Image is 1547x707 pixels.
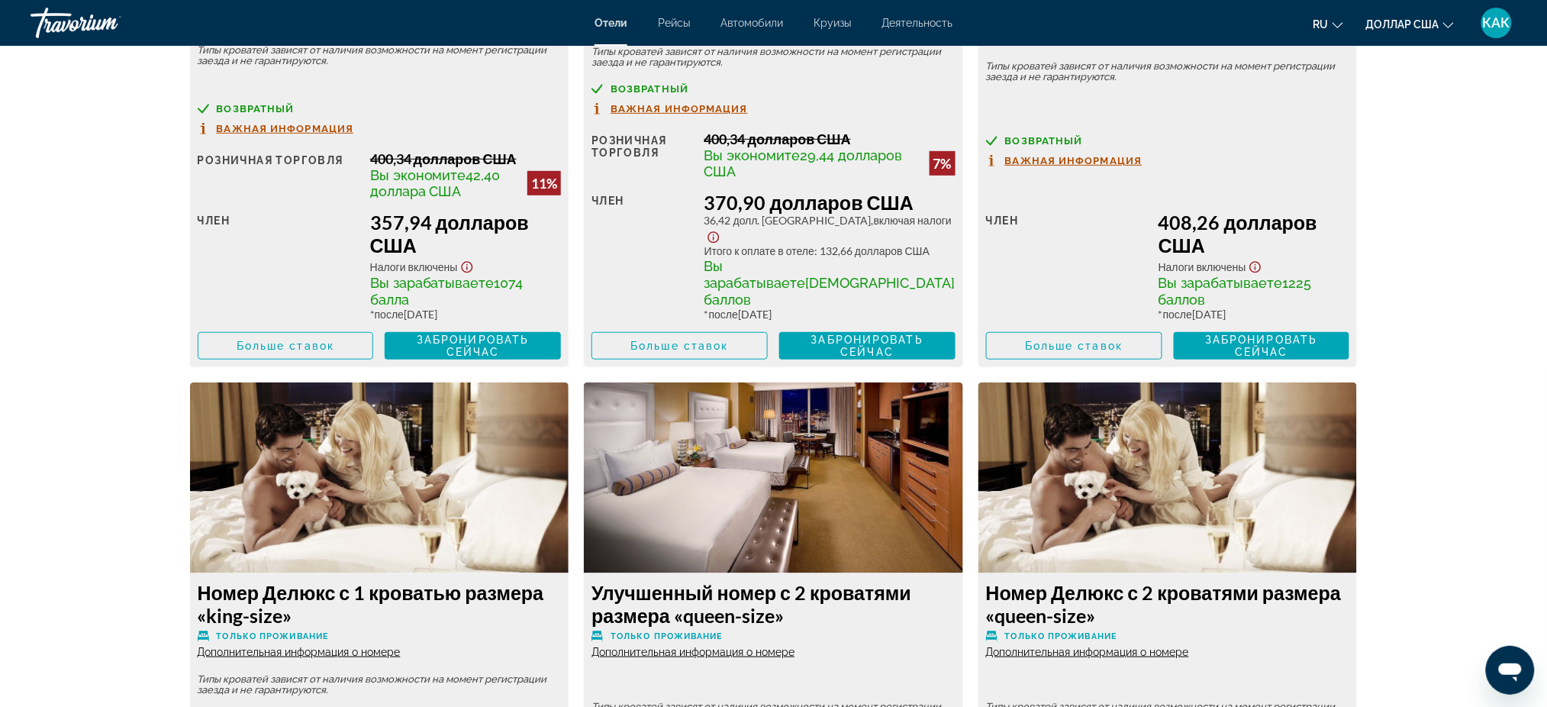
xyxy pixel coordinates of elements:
font: Розничная торговля [198,154,343,166]
font: Возвратный [611,83,688,95]
font: Типы кроватей зависят от наличия возможности на момент регистрации заезда и не гарантируются. [198,673,547,696]
iframe: Кнопка запуска окна обмена сообщениями [1486,646,1535,695]
button: Забронировать сейчас [385,332,561,360]
font: 1225 баллов [1159,275,1312,308]
button: Изменить валюту [1366,13,1454,35]
font: Важная информация [611,103,748,115]
button: Важная информация [986,154,1143,167]
font: Улучшенный номер с 2 кроватями размера «queen-size» [591,581,911,627]
a: Отели [595,17,627,29]
font: Возвратный [1005,135,1083,147]
font: Номер Делюкс с 2 кроватями размера «queen-size» [986,581,1341,627]
font: [DEMOGRAPHIC_DATA] баллов [704,275,956,308]
font: Типы кроватей зависят от наличия возможности на момент регистрации заезда и не гарантируются. [986,60,1336,82]
font: после [709,308,738,321]
font: Забронировать сейчас [811,334,923,358]
font: [DATE] [738,308,772,321]
font: 400,34 долларов США [704,131,851,147]
font: доллар США [1366,18,1439,31]
font: Вы зарабатываете [704,258,806,291]
font: Дополнительная информация о номере [198,646,401,658]
button: Забронировать сейчас [1174,332,1350,360]
button: Больше ставок [986,332,1162,360]
font: Вы зарабатываете [1159,275,1283,291]
font: Забронировать сейчас [1205,334,1317,358]
button: Важная информация [198,122,354,135]
button: Изменить язык [1313,13,1343,35]
font: 7% [933,155,952,172]
font: Налоги включены [370,260,458,273]
font: Больше ставок [630,340,728,352]
font: Возвратный [217,103,295,115]
font: Типы кроватей зависят от наличия возможности на момент регистрации заезда и не гарантируются. [198,44,547,66]
a: Деятельность [881,17,952,29]
a: Круизы [814,17,851,29]
a: Автомобили [720,17,783,29]
font: 357,94 долларов США [370,211,529,257]
a: Возвратный [591,83,956,95]
font: Забронировать сейчас [417,334,529,358]
img: Номер Делюкс с 1 кроватью размера «king-size» [190,383,569,573]
font: включая налоги [874,214,952,227]
a: Возвратный [986,135,1350,147]
font: Больше ставок [237,340,334,352]
font: 1074 балла [370,275,524,308]
font: Типы кроватей зависят от наличия возможности на момент регистрации заезда и не гарантируются. [591,46,941,68]
font: [DATE] [1192,308,1226,321]
font: 11% [531,175,557,192]
font: Член [986,215,1019,227]
font: 29,44 долларов США [704,147,903,179]
font: 370,90 долларов США [704,191,914,214]
font: Вы зарабатываете [370,275,495,291]
font: Больше ставок [1025,340,1123,352]
font: Только проживание [217,631,330,641]
a: Травориум [31,3,183,43]
font: Номер Делюкс с 1 кроватью размера «king-size» [198,581,544,627]
font: 42,40 доллара США [370,167,501,199]
font: Дополнительная информация о номере [986,646,1189,658]
font: 408,26 долларов США [1159,211,1317,257]
font: Вы экономите [704,147,801,163]
font: после [375,308,404,321]
font: Итого к оплате в отеле [704,244,814,257]
font: Налоги включены [1159,260,1246,273]
font: Вы экономите [370,167,466,183]
button: Показать отказ от ответственности за налоги и сборы [704,227,723,244]
button: Больше ставок [591,332,768,360]
font: Только проживание [611,631,724,641]
font: Только проживание [1005,631,1118,641]
font: Розничная торговля [591,134,667,159]
font: 36,42 долл. [GEOGRAPHIC_DATA], [704,214,874,227]
font: 400,34 долларов США [370,150,517,167]
button: Показать отказ от ответственности за налоги и сборы [458,257,476,274]
button: Забронировать сейчас [779,332,956,360]
font: : 132,66 долларов США [814,244,930,257]
font: [DATE] [404,308,437,321]
button: Меню пользователя [1477,7,1516,39]
font: Важная информация [217,123,354,134]
img: Улучшенный номер с 2 кроватями размера «queen-size» [584,383,963,573]
font: ru [1313,18,1329,31]
font: после [1163,308,1192,321]
button: Показать отказ от ответственности за налоги и сборы [1246,257,1265,274]
a: Рейсы [658,17,690,29]
font: Дополнительная информация о номере [591,646,794,658]
font: КАК [1483,15,1510,31]
button: Больше ставок [198,332,374,360]
button: Важная информация [591,102,748,115]
a: Возвратный [198,103,562,115]
font: Член [198,215,230,227]
img: Номер Делюкс с 2 кроватями размера «queen-size» [978,383,1358,573]
font: Член [591,195,624,207]
font: Важная информация [1005,155,1143,166]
